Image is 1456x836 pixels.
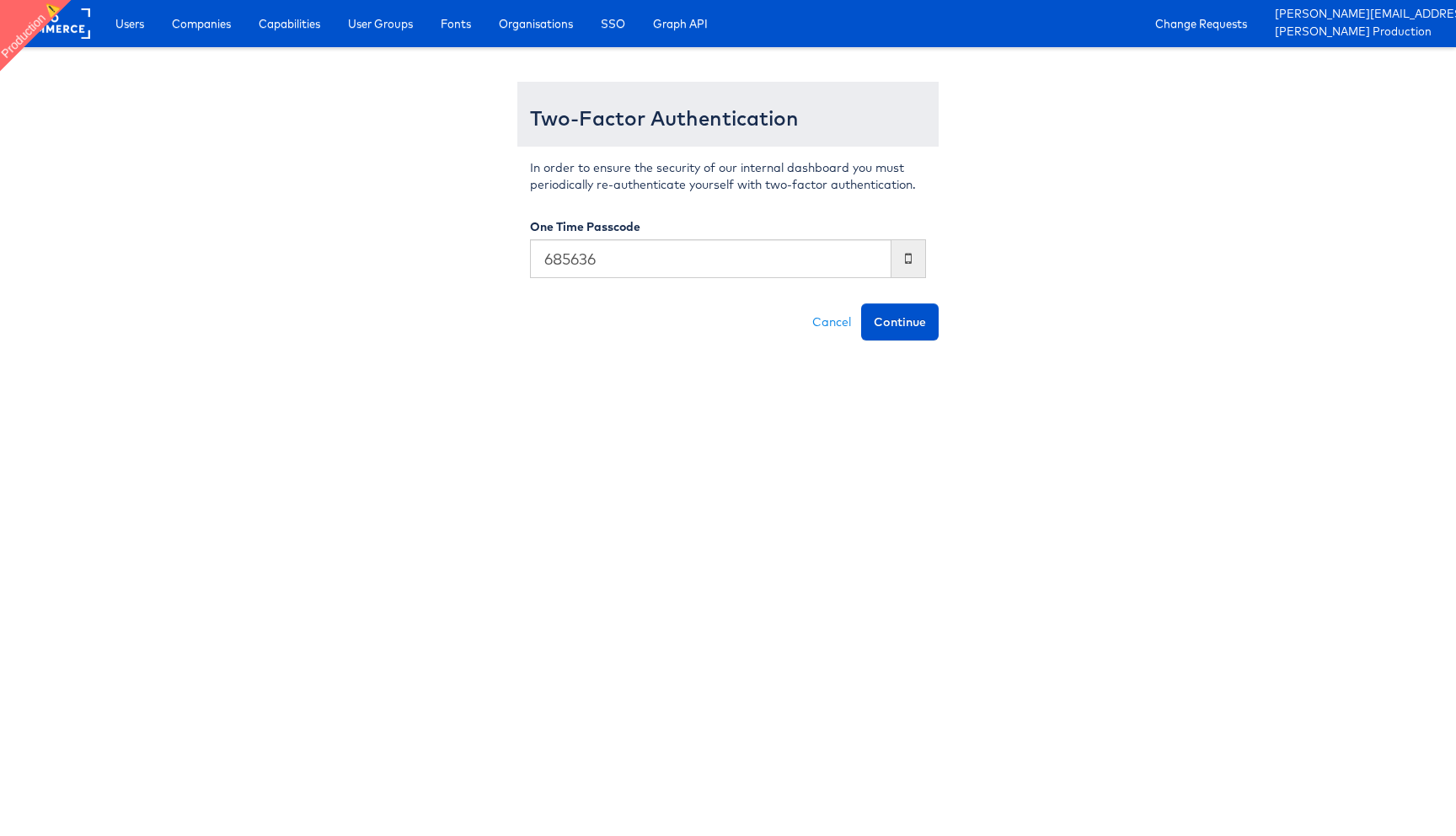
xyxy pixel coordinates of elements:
span: Users [115,15,144,32]
span: Graph API [653,15,708,32]
p: In order to ensure the security of our internal dashboard you must periodically re-authenticate y... [530,159,926,193]
label: One Time Passcode [530,218,640,235]
a: Graph API [640,8,720,39]
a: Capabilities [246,8,333,39]
span: Fonts [441,15,471,32]
a: Cancel [802,303,861,340]
a: [PERSON_NAME] Production [1275,24,1443,41]
span: Companies [172,15,231,32]
span: Capabilities [259,15,320,32]
a: Fonts [428,8,484,39]
button: Continue [861,303,939,340]
a: SSO [588,8,638,39]
h3: Two-Factor Authentication [530,107,926,129]
a: Change Requests [1143,8,1260,39]
input: Enter the code [530,239,891,278]
span: SSO [601,15,625,32]
a: Organisations [486,8,586,39]
a: [PERSON_NAME][EMAIL_ADDRESS][PERSON_NAME][DOMAIN_NAME] [1275,6,1443,24]
a: User Groups [335,8,426,39]
a: Companies [159,8,244,39]
a: Users [103,8,157,39]
span: Organisations [499,15,573,32]
span: User Groups [348,15,413,32]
